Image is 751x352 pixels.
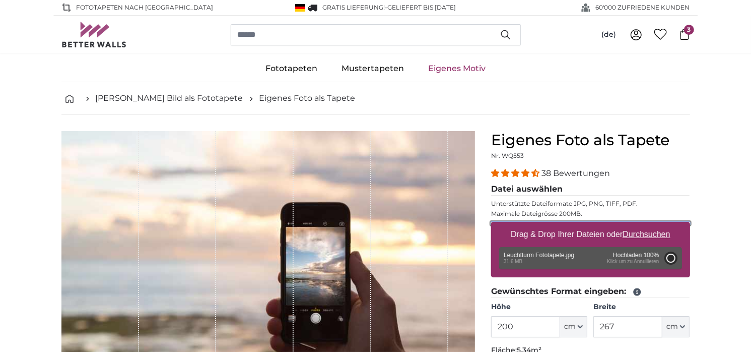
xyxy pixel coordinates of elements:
span: 60'000 ZUFRIEDENE KUNDEN [596,3,690,12]
span: 3 [684,25,694,35]
span: GRATIS Lieferung! [323,4,385,11]
legend: Gewünschtes Format eingeben: [491,285,690,298]
a: Eigenes Motiv [416,55,498,82]
p: Maximale Dateigrösse 200MB. [491,210,690,218]
span: Fototapeten nach [GEOGRAPHIC_DATA] [77,3,214,12]
a: Fototapeten [253,55,329,82]
span: cm [564,322,576,332]
label: Breite [593,302,690,312]
img: Betterwalls [61,22,127,47]
a: Mustertapeten [329,55,416,82]
span: Nr. WQ553 [491,152,524,159]
span: - [385,4,456,11]
button: cm [560,316,587,337]
a: Eigenes Foto als Tapete [259,92,356,104]
img: Deutschland [295,4,305,12]
button: (de) [593,26,624,44]
button: cm [662,316,690,337]
span: 38 Bewertungen [541,168,610,178]
nav: breadcrumbs [61,82,690,115]
span: Geliefert bis [DATE] [388,4,456,11]
h1: Eigenes Foto als Tapete [491,131,690,149]
label: Drag & Drop Ihrer Dateien oder [507,224,674,245]
label: Höhe [491,302,587,312]
legend: Datei auswählen [491,183,690,196]
a: [PERSON_NAME] Bild als Fototapete [96,92,243,104]
span: 4.34 stars [491,168,541,178]
p: Unterstützte Dateiformate JPG, PNG, TIFF, PDF. [491,200,690,208]
u: Durchsuchen [623,230,670,239]
span: cm [666,322,678,332]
